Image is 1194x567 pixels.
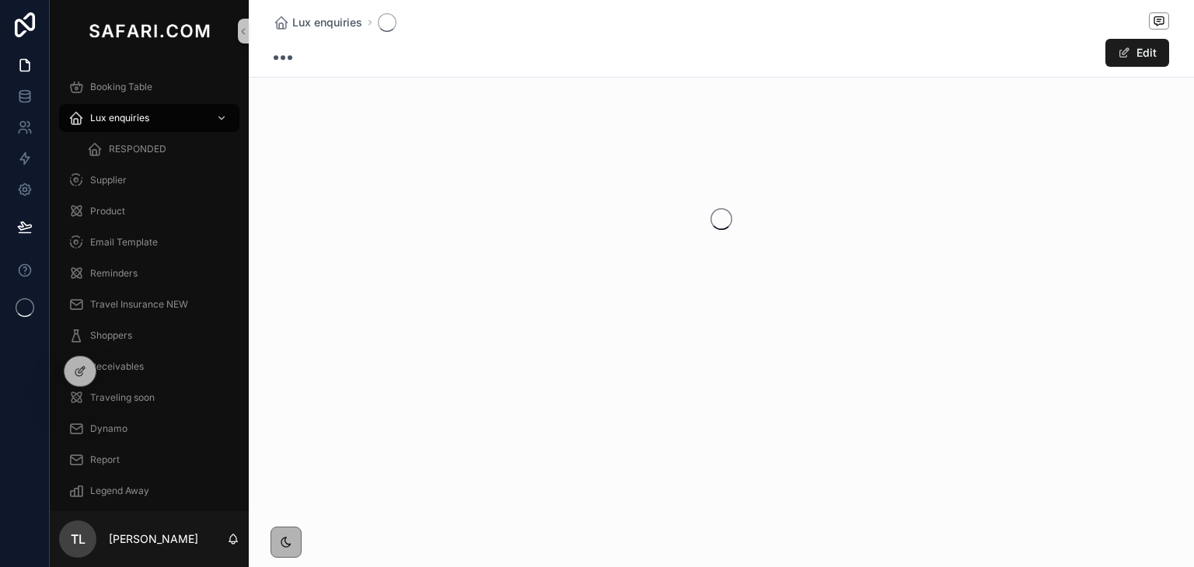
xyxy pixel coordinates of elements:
span: Booking Table [90,81,152,93]
a: Lux enquiries [59,104,239,132]
span: Product [90,205,125,217]
button: Edit [1105,39,1169,67]
a: Report [59,446,239,474]
img: App logo [86,19,213,43]
span: Dynamo [90,423,127,435]
a: Dynamo [59,415,239,443]
a: Supplier [59,166,239,194]
span: Traveling soon [90,391,155,404]
span: Travel Insurance NEW [90,298,188,311]
span: TL [71,530,86,548]
a: Reminders [59,259,239,287]
span: Report [90,454,120,466]
span: Receivables [90,360,144,373]
a: Receivables [59,353,239,381]
span: RESPONDED [109,143,166,155]
span: Lux enquiries [292,15,362,30]
span: Lux enquiries [90,112,149,124]
div: scrollable content [50,62,249,511]
a: Shoppers [59,322,239,350]
span: Shoppers [90,329,132,342]
a: Legend Away [59,477,239,505]
span: Legend Away [90,485,149,497]
span: Supplier [90,174,127,186]
a: Traveling soon [59,384,239,412]
p: [PERSON_NAME] [109,531,198,547]
span: Reminders [90,267,138,280]
a: Booking Table [59,73,239,101]
a: Email Template [59,228,239,256]
a: Product [59,197,239,225]
span: Email Template [90,236,158,249]
a: Lux enquiries [274,15,362,30]
a: Travel Insurance NEW [59,290,239,318]
a: RESPONDED [78,135,239,163]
